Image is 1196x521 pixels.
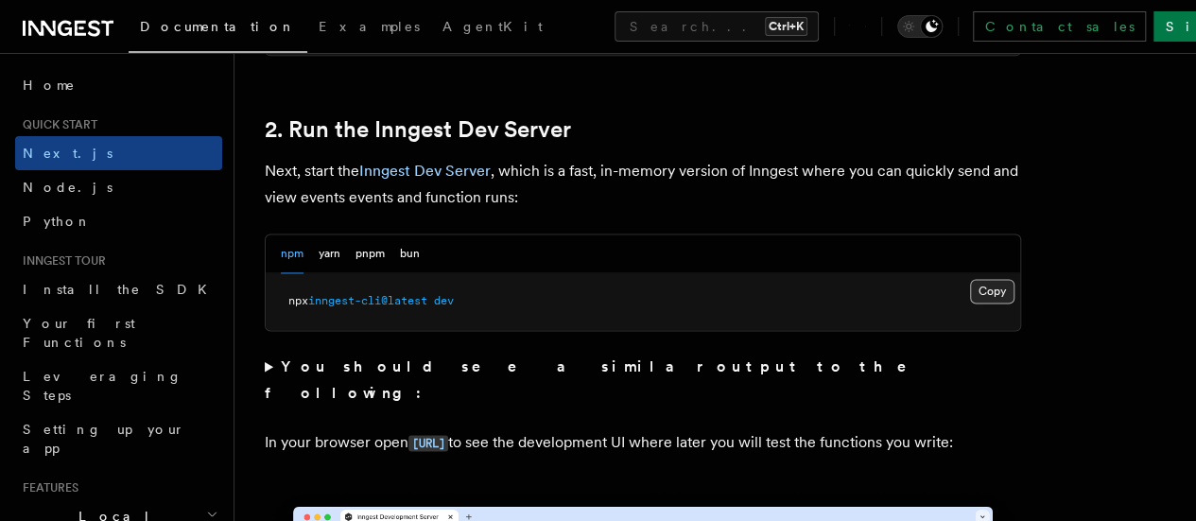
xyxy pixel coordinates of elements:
span: Install the SDK [23,282,218,297]
span: Examples [319,19,420,34]
span: Inngest tour [15,253,106,269]
a: [URL] [408,433,448,451]
span: Python [23,214,92,229]
span: Your first Functions [23,316,135,350]
a: Setting up your app [15,412,222,465]
code: [URL] [408,435,448,451]
button: yarn [319,234,340,273]
button: Toggle dark mode [897,15,943,38]
strong: You should see a similar output to the following: [265,357,933,402]
button: Copy [970,279,1014,304]
button: Search...Ctrl+K [615,11,819,42]
a: Node.js [15,170,222,204]
button: npm [281,234,303,273]
span: Node.js [23,180,113,195]
a: Inngest Dev Server [359,162,491,180]
a: Install the SDK [15,272,222,306]
a: Contact sales [973,11,1146,42]
span: Home [23,76,76,95]
span: Leveraging Steps [23,369,182,403]
span: Features [15,480,78,495]
kbd: Ctrl+K [765,17,807,36]
summary: You should see a similar output to the following: [265,354,1021,407]
button: bun [400,234,420,273]
a: Python [15,204,222,238]
p: Next, start the , which is a fast, in-memory version of Inngest where you can quickly send and vi... [265,158,1021,211]
a: Next.js [15,136,222,170]
p: In your browser open to see the development UI where later you will test the functions you write: [265,429,1021,457]
span: Quick start [15,117,97,132]
span: Next.js [23,146,113,161]
a: Documentation [129,6,307,53]
a: Your first Functions [15,306,222,359]
button: pnpm [355,234,385,273]
span: Setting up your app [23,422,185,456]
a: AgentKit [431,6,554,51]
span: npx [288,294,308,307]
span: Documentation [140,19,296,34]
span: inngest-cli@latest [308,294,427,307]
a: Leveraging Steps [15,359,222,412]
a: 2. Run the Inngest Dev Server [265,116,571,143]
span: AgentKit [442,19,543,34]
span: dev [434,294,454,307]
a: Home [15,68,222,102]
a: Examples [307,6,431,51]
